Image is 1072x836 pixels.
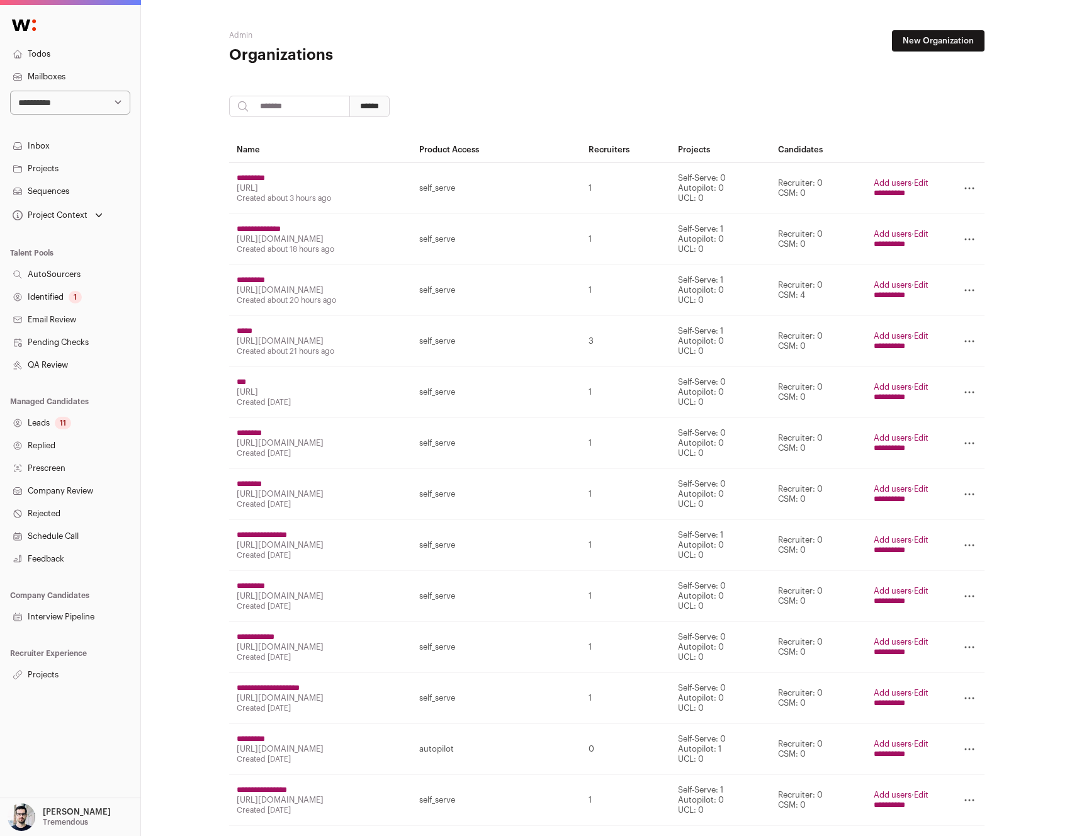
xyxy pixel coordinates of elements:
p: [PERSON_NAME] [43,807,111,817]
a: [URL][DOMAIN_NAME] [237,235,324,243]
td: Recruiter: 0 CSM: 0 [770,367,866,418]
td: Self-Serve: 1 Autopilot: 0 UCL: 0 [670,775,770,826]
a: Edit [914,332,928,340]
td: self_serve [412,316,581,367]
a: Add users [874,638,911,646]
td: 0 [581,724,670,775]
a: [URL][DOMAIN_NAME] [237,592,324,600]
div: Created [DATE] [237,499,404,509]
a: New Organization [892,30,985,52]
a: [URL] [237,184,258,192]
td: Recruiter: 0 CSM: 0 [770,163,866,214]
div: Created [DATE] [237,652,404,662]
td: Self-Serve: 0 Autopilot: 0 UCL: 0 [670,622,770,673]
h1: Organizations [229,45,481,65]
td: · [866,418,936,469]
th: Recruiters [581,137,670,163]
a: Add users [874,587,911,595]
td: Recruiter: 0 CSM: 0 [770,775,866,826]
div: Created [DATE] [237,397,404,407]
div: Created [DATE] [237,601,404,611]
td: self_serve [412,367,581,418]
div: Created about 18 hours ago [237,244,404,254]
td: self_serve [412,418,581,469]
td: 1 [581,571,670,622]
td: 1 [581,163,670,214]
td: Recruiter: 0 CSM: 0 [770,520,866,571]
td: 1 [581,265,670,316]
td: Self-Serve: 0 Autopilot: 0 UCL: 0 [670,163,770,214]
td: Self-Serve: 0 Autopilot: 0 UCL: 0 [670,571,770,622]
td: Recruiter: 0 CSM: 0 [770,418,866,469]
td: · [866,367,936,418]
a: Edit [914,638,928,646]
td: self_serve [412,520,581,571]
a: Edit [914,791,928,799]
td: 3 [581,316,670,367]
td: Self-Serve: 0 Autopilot: 0 UCL: 0 [670,469,770,520]
a: Edit [914,689,928,697]
a: Add users [874,434,911,442]
td: Recruiter: 0 CSM: 0 [770,622,866,673]
a: [URL][DOMAIN_NAME] [237,286,324,294]
td: · [866,673,936,724]
th: Product Access [412,137,581,163]
td: self_serve [412,265,581,316]
td: Self-Serve: 0 Autopilot: 0 UCL: 0 [670,367,770,418]
img: Wellfound [5,13,43,38]
a: [URL][DOMAIN_NAME] [237,541,324,549]
a: Add users [874,383,911,391]
td: Self-Serve: 1 Autopilot: 0 UCL: 0 [670,265,770,316]
td: Self-Serve: 0 Autopilot: 0 UCL: 0 [670,418,770,469]
td: Self-Serve: 1 Autopilot: 0 UCL: 0 [670,316,770,367]
td: 1 [581,520,670,571]
button: Open dropdown [5,803,113,831]
td: self_serve [412,469,581,520]
td: · [866,214,936,265]
a: [URL][DOMAIN_NAME] [237,439,324,447]
td: self_serve [412,571,581,622]
a: [URL][DOMAIN_NAME] [237,796,324,804]
td: 1 [581,418,670,469]
a: Admin [229,31,252,39]
a: Edit [914,536,928,544]
div: Created [DATE] [237,550,404,560]
div: 1 [69,291,82,303]
a: Add users [874,179,911,187]
td: Self-Serve: 1 Autopilot: 0 UCL: 0 [670,520,770,571]
button: Open dropdown [10,206,105,224]
td: self_serve [412,214,581,265]
a: Edit [914,179,928,187]
td: self_serve [412,775,581,826]
td: 1 [581,622,670,673]
img: 10051957-medium_jpg [8,803,35,831]
td: 1 [581,673,670,724]
a: Add users [874,281,911,289]
div: Created [DATE] [237,703,404,713]
td: Recruiter: 0 CSM: 0 [770,724,866,775]
div: Created about 21 hours ago [237,346,404,356]
a: Edit [914,485,928,493]
td: Self-Serve: 0 Autopilot: 1 UCL: 0 [670,724,770,775]
a: Edit [914,434,928,442]
a: Add users [874,536,911,544]
th: Projects [670,137,770,163]
td: 1 [581,214,670,265]
a: Add users [874,332,911,340]
div: Created [DATE] [237,448,404,458]
a: [URL][DOMAIN_NAME] [237,643,324,651]
a: Add users [874,740,911,748]
div: Project Context [10,210,87,220]
td: · [866,469,936,520]
td: Self-Serve: 1 Autopilot: 0 UCL: 0 [670,214,770,265]
td: self_serve [412,163,581,214]
a: Edit [914,230,928,238]
td: Recruiter: 0 CSM: 0 [770,469,866,520]
td: Recruiter: 0 CSM: 0 [770,316,866,367]
div: 11 [55,417,71,429]
a: [URL] [237,388,258,396]
td: · [866,163,936,214]
a: Edit [914,281,928,289]
th: Name [229,137,412,163]
td: · [866,775,936,826]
